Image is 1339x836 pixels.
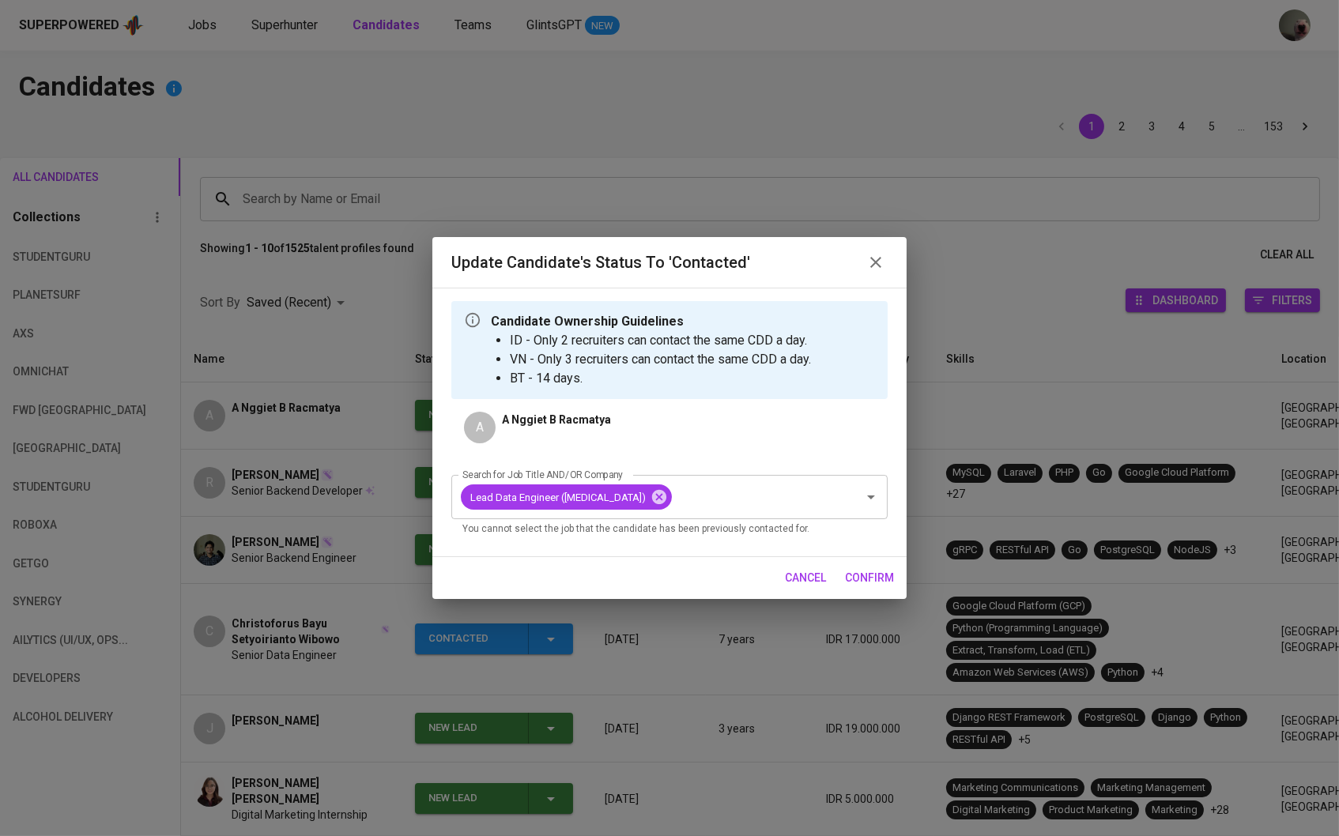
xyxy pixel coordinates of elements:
[785,568,826,588] span: cancel
[510,369,811,388] li: BT - 14 days.
[845,568,894,588] span: confirm
[860,486,882,508] button: Open
[839,563,900,593] button: confirm
[461,484,672,510] div: Lead Data Engineer ([MEDICAL_DATA])
[510,350,811,369] li: VN - Only 3 recruiters can contact the same CDD a day.
[779,563,832,593] button: cancel
[502,412,611,427] p: A Nggiet B Racmatya
[510,331,811,350] li: ID - Only 2 recruiters can contact the same CDD a day.
[464,412,496,443] div: A
[451,250,750,275] h6: Update Candidate's Status to 'Contacted'
[462,522,877,537] p: You cannot select the job that the candidate has been previously contacted for.
[491,312,811,331] p: Candidate Ownership Guidelines
[461,490,655,505] span: Lead Data Engineer ([MEDICAL_DATA])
